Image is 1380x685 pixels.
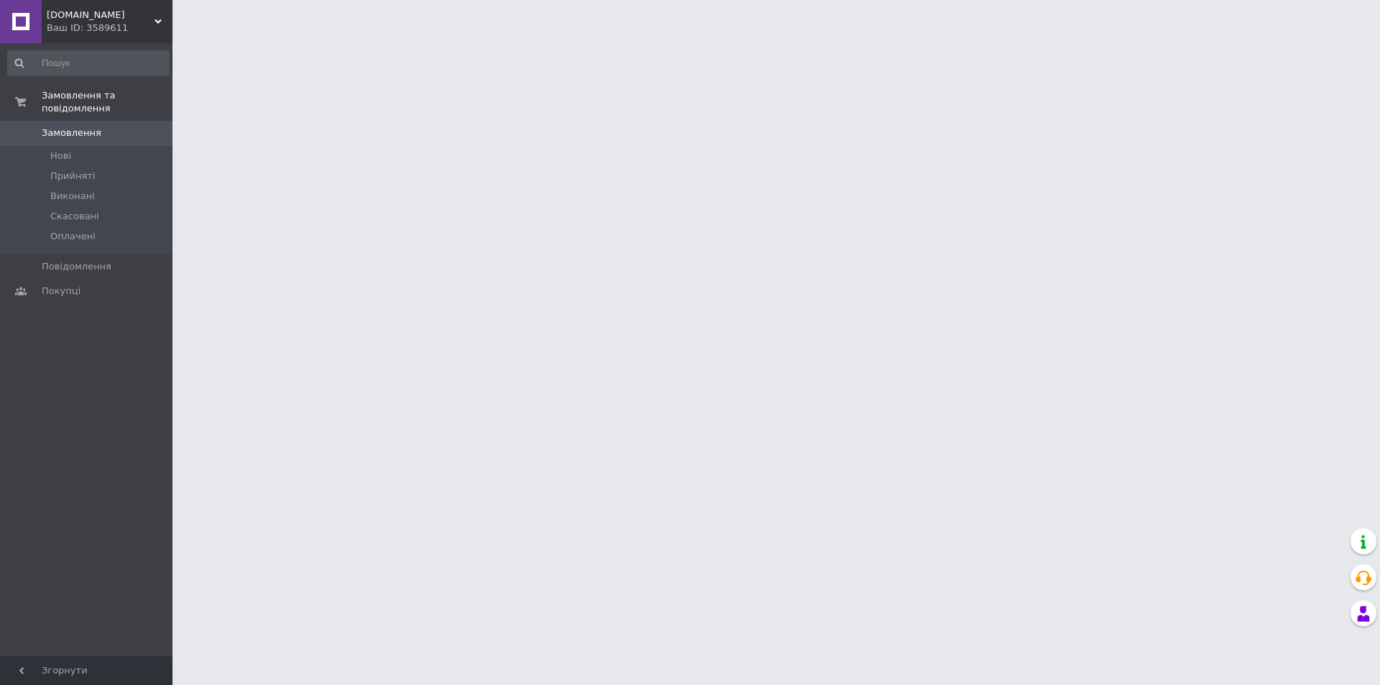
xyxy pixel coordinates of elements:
[50,170,95,183] span: Прийняті
[50,230,96,243] span: Оплачені
[50,150,71,162] span: Нові
[50,210,99,223] span: Скасовані
[7,50,170,76] input: Пошук
[42,260,111,273] span: Повідомлення
[42,127,101,139] span: Замовлення
[42,89,172,115] span: Замовлення та повідомлення
[50,190,95,203] span: Виконані
[47,9,155,22] span: all-phone.com.ua
[47,22,172,35] div: Ваш ID: 3589611
[42,285,80,298] span: Покупці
